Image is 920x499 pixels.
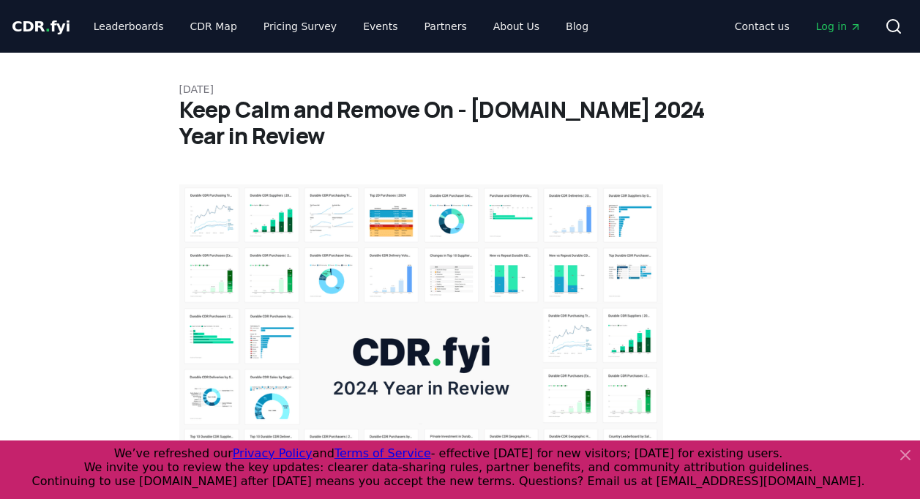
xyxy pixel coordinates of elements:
[82,13,600,40] nav: Main
[723,13,801,40] a: Contact us
[804,13,873,40] a: Log in
[179,13,249,40] a: CDR Map
[413,13,479,40] a: Partners
[12,16,70,37] a: CDR.fyi
[482,13,551,40] a: About Us
[554,13,600,40] a: Blog
[12,18,70,35] span: CDR fyi
[82,13,176,40] a: Leaderboards
[723,13,873,40] nav: Main
[179,97,741,149] h1: Keep Calm and Remove On - [DOMAIN_NAME] 2024 Year in Review
[351,13,409,40] a: Events
[816,19,861,34] span: Log in
[252,13,348,40] a: Pricing Survey
[45,18,51,35] span: .
[179,82,741,97] p: [DATE]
